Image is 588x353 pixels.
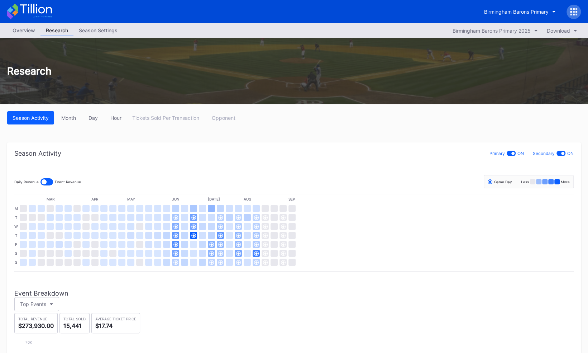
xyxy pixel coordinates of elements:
[14,150,61,157] div: Season Activity
[244,197,251,201] div: Aug
[489,150,524,157] div: Primary ON
[83,111,103,124] button: Day
[127,197,135,201] div: May
[61,115,76,121] div: Month
[20,301,46,307] div: Top Events
[7,25,40,36] a: Overview
[7,111,54,124] button: Season Activity
[14,290,574,297] div: Event Breakdown
[63,317,86,321] div: Total Sold
[15,205,18,212] div: M
[91,197,98,201] div: Apr
[547,28,570,34] div: Download
[73,25,123,36] div: Season Settings
[95,317,136,321] div: Average Ticket Price
[7,25,40,36] div: Overview
[15,241,17,248] div: F
[488,179,512,184] div: Game Day
[110,115,121,121] div: Hour
[105,111,127,124] button: Hour
[172,197,179,201] div: Jun
[453,28,531,34] div: Birmingham Barons Primary 2025
[208,197,220,201] div: [DATE]
[56,111,81,124] button: Month
[15,214,18,221] div: T
[63,322,86,329] div: 15,441
[14,297,59,311] button: Top Events
[479,5,561,18] button: Birmingham Barons Primary
[14,178,81,185] div: Daily Revenue Event Revenue
[14,223,18,230] div: W
[95,322,136,329] div: $17.74
[484,9,549,15] div: Birmingham Barons Primary
[533,150,574,157] div: Secondary ON
[449,26,541,36] button: Birmingham Barons Primary 2025
[13,115,49,121] div: Season Activity
[18,322,54,329] div: $273,930.00
[73,25,123,36] a: Season Settings
[89,115,98,121] div: Day
[543,26,581,36] button: Download
[15,250,17,257] div: S
[15,259,17,266] div: S
[15,232,18,239] div: T
[40,25,73,36] a: Research
[25,340,32,344] text: 70k
[521,179,570,184] div: Less More
[47,197,54,201] div: Mar
[18,317,54,321] div: Total Revenue
[288,197,295,201] div: Sep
